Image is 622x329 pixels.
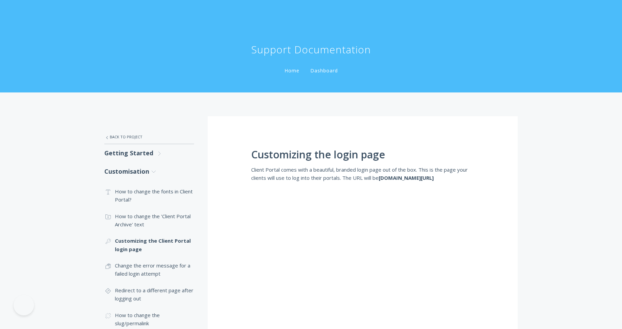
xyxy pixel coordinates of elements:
[283,67,301,74] a: Home
[104,208,194,233] a: How to change the 'Client Portal Archive' text
[104,162,194,180] a: Customisation
[251,43,371,56] h1: Support Documentation
[251,166,474,182] p: Client Portal comes with a beautiful, branded login page out of the box. This is the page your cl...
[104,144,194,162] a: Getting Started
[379,174,434,181] strong: [DOMAIN_NAME][URL]
[104,183,194,208] a: How to change the fonts in Client Portal?
[104,232,194,257] a: Customizing the Client Portal login page
[104,282,194,307] a: Redirect to a different page after logging out
[104,130,194,144] a: Back to Project
[104,257,194,282] a: Change the error message for a failed login attempt
[309,67,339,74] a: Dashboard
[251,149,474,160] h1: Customizing the login page
[14,295,34,315] iframe: Toggle Customer Support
